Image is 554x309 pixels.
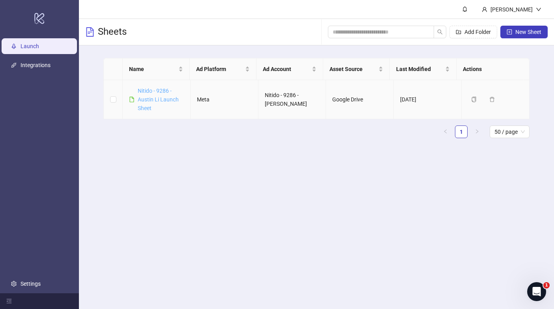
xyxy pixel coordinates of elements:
button: right [471,125,483,138]
span: Last Modified [396,65,444,73]
button: left [439,125,452,138]
li: Previous Page [439,125,452,138]
span: left [443,129,448,134]
button: New Sheet [500,26,548,38]
span: Add Folder [464,29,491,35]
th: Ad Account [256,58,323,80]
iframe: Intercom live chat [527,282,546,301]
div: [PERSON_NAME] [487,5,536,14]
span: file-text [85,27,95,37]
a: Integrations [21,62,51,68]
li: Next Page [471,125,483,138]
span: plus-square [507,29,512,35]
th: Actions [457,58,523,80]
th: Name [123,58,189,80]
span: user [482,7,487,12]
th: Asset Source [323,58,390,80]
span: Ad Account [263,65,310,73]
td: [DATE] [394,80,462,119]
span: copy [471,97,477,102]
span: Asset Source [329,65,377,73]
span: Ad Platform [196,65,243,73]
span: New Sheet [515,29,541,35]
td: Google Drive [326,80,394,119]
span: menu-fold [6,298,12,304]
span: bell [462,6,468,12]
th: Last Modified [390,58,457,80]
span: search [437,29,443,35]
a: 1 [455,126,467,138]
h3: Sheets [98,26,127,38]
th: Ad Platform [190,58,256,80]
a: Settings [21,281,41,287]
a: Nitido - 9286 - Austin Li Launch Sheet [138,88,179,111]
td: Nitido - 9286 - [PERSON_NAME] [258,80,326,119]
td: Meta [191,80,258,119]
div: Page Size [490,125,530,138]
span: Name [129,65,176,73]
span: 50 / page [494,126,525,138]
span: down [536,7,541,12]
li: 1 [455,125,468,138]
span: 1 [543,282,550,288]
a: Launch [21,43,39,49]
span: right [475,129,479,134]
button: Add Folder [449,26,497,38]
span: file [129,97,135,102]
span: delete [489,97,495,102]
span: folder-add [456,29,461,35]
